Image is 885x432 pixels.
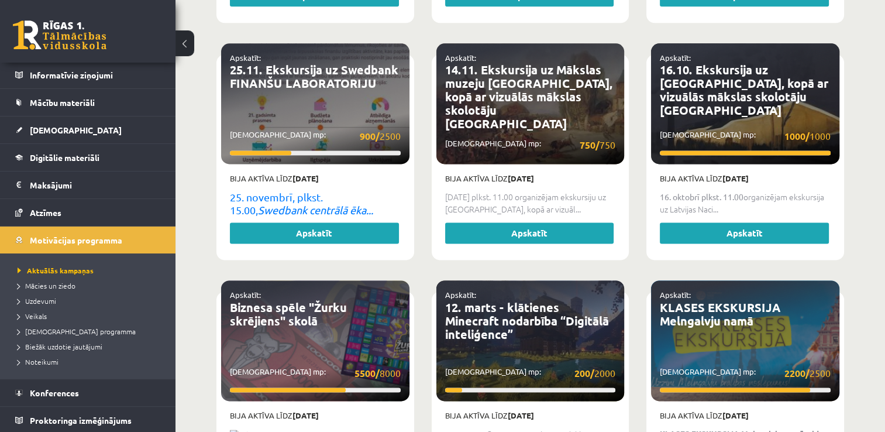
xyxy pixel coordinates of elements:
[30,388,79,398] span: Konferences
[360,129,401,143] span: 2500
[18,311,47,321] span: Veikals
[445,53,476,63] a: Apskatīt:
[18,326,164,337] a: [DEMOGRAPHIC_DATA] programma
[15,116,161,143] a: [DEMOGRAPHIC_DATA]
[445,138,616,152] p: [DEMOGRAPHIC_DATA] mp:
[660,410,831,421] p: Bija aktīva līdz
[445,222,614,244] a: Apskatīt
[230,62,398,91] a: 25.11. Ekskursija uz Swedbank FINANŠU LABORATORIJU
[784,367,810,379] strong: 2200/
[508,410,534,420] strong: [DATE]
[30,152,99,163] span: Digitālie materiāli
[230,222,399,244] a: Apskatīt
[30,125,122,135] span: [DEMOGRAPHIC_DATA]
[660,62,828,118] a: 16.10. Ekskursija uz [GEOGRAPHIC_DATA], kopā ar vizuālās mākslas skolotāju [GEOGRAPHIC_DATA]
[15,172,161,198] a: Maksājumi
[18,265,164,276] a: Aktuālās kampaņas
[660,191,743,202] strong: 16. oktobrī plkst. 11.00
[15,199,161,226] a: Atzīmes
[30,415,132,426] span: Proktoringa izmēģinājums
[18,281,75,290] span: Mācies un ziedo
[445,300,609,342] a: 12. marts - klātienes Minecraft nodarbība “Digitālā inteliģence”
[660,53,691,63] a: Apskatīt:
[18,357,58,366] span: Noteikumi
[30,61,161,88] legend: Informatīvie ziņojumi
[230,53,261,63] a: Apskatīt:
[660,173,831,184] p: Bija aktīva līdz
[18,266,94,275] span: Aktuālās kampaņas
[354,366,401,380] span: 8000
[508,173,534,183] strong: [DATE]
[660,222,829,244] a: Apskatīt
[230,410,401,421] p: Bija aktīva līdz
[660,290,691,300] a: Apskatīt:
[18,296,56,306] span: Uzdevumi
[660,300,781,328] a: KLASES EKSKURSIJA Melngalvju namā
[445,366,616,380] p: [DEMOGRAPHIC_DATA] mp:
[13,20,106,50] a: Rīgas 1. Tālmācības vidusskola
[354,367,380,379] strong: 5500/
[660,129,831,143] p: [DEMOGRAPHIC_DATA] mp:
[18,341,164,352] a: Biežāk uzdotie jautājumi
[445,410,616,421] p: Bija aktīva līdz
[30,207,61,218] span: Atzīmes
[18,356,164,367] a: Noteikumi
[660,366,831,380] p: [DEMOGRAPHIC_DATA] mp:
[15,89,161,116] a: Mācību materiāli
[580,139,600,151] strong: 750/
[660,191,831,215] p: organizējam ekskursija uz Latvijas Naci...
[18,342,102,351] span: Biežāk uzdotie jautājumi
[230,173,401,184] p: Bija aktīva līdz
[360,130,380,142] strong: 900/
[722,410,749,420] strong: [DATE]
[445,191,616,215] p: [DATE] plkst. 11.00 organizējam ekskursiju uz [GEOGRAPHIC_DATA], kopā ar vizuāl...
[580,138,615,152] span: 750
[30,172,161,198] legend: Maksājumi
[784,366,831,380] span: 2500
[230,290,261,300] a: Apskatīt:
[230,191,323,216] span: 25. novembrī, plkst. 15.00,
[30,235,122,245] span: Motivācijas programma
[784,129,831,143] span: 1000
[15,379,161,406] a: Konferences
[722,173,749,183] strong: [DATE]
[30,97,95,108] span: Mācību materiāli
[292,410,319,420] strong: [DATE]
[292,173,319,183] strong: [DATE]
[15,144,161,171] a: Digitālie materiāli
[230,366,401,380] p: [DEMOGRAPHIC_DATA] mp:
[15,61,161,88] a: Informatīvie ziņojumi
[574,366,615,380] span: 2000
[230,129,401,143] p: [DEMOGRAPHIC_DATA] mp:
[18,327,136,336] span: [DEMOGRAPHIC_DATA] programma
[574,367,594,379] strong: 200/
[784,130,810,142] strong: 1000/
[15,227,161,253] a: Motivācijas programma
[230,300,347,328] a: Biznesa spēle "Žurku skrējiens" skolā
[18,311,164,321] a: Veikals
[445,290,476,300] a: Apskatīt:
[258,204,373,216] em: Swedbank centrālā ēka...
[18,280,164,291] a: Mācies un ziedo
[445,62,612,131] a: 14.11. Ekskursija uz Mākslas muzeju [GEOGRAPHIC_DATA], kopā ar vizuālās mākslas skolotāju [GEOGRA...
[18,296,164,306] a: Uzdevumi
[445,173,616,184] p: Bija aktīva līdz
